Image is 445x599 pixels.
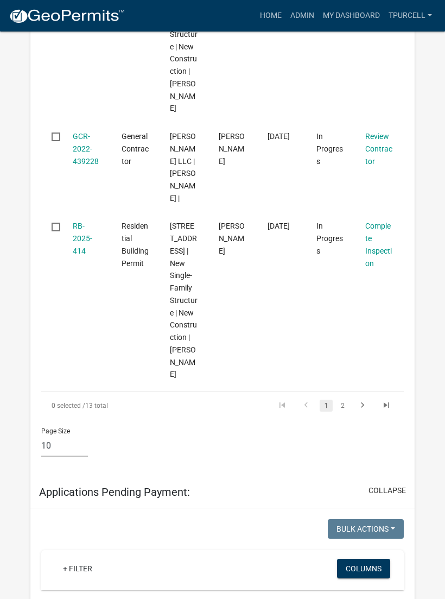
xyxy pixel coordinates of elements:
[219,222,245,255] span: Marijane Everage
[337,559,390,578] button: Columns
[219,132,245,166] span: Benjamin Fouts
[384,5,436,26] a: Tpurcell
[73,222,92,255] a: RB-2025-414
[170,132,196,203] span: Fouts LLC | Benjamin Fouts |
[336,400,349,412] a: 2
[316,222,343,255] span: In Progress
[368,485,406,496] button: collapse
[52,402,85,409] span: 0 selected /
[170,222,198,379] span: 8123 FARMING WAY Lot Number: 54 | New Single-Family Structure | New Construction | Marijane Everage
[319,5,384,26] a: My Dashboard
[334,396,351,415] li: page 2
[268,222,290,230] span: 05/16/2025
[73,132,99,166] a: GCR-2022-439228
[296,400,316,412] a: go to previous page
[122,222,149,267] span: Residential Building Permit
[318,396,334,415] li: page 1
[376,400,397,412] a: go to last page
[328,519,404,539] button: Bulk Actions
[256,5,286,26] a: Home
[365,222,392,267] a: Complete Inspection
[316,132,343,166] span: In Progress
[268,132,290,141] span: 06/21/2025
[122,132,149,166] span: General Contractor
[272,400,293,412] a: go to first page
[365,132,392,166] a: Review Contractor
[320,400,333,412] a: 1
[54,559,101,578] a: + Filter
[39,485,190,499] h5: Applications Pending Payment:
[352,400,373,412] a: go to next page
[41,392,182,419] div: 13 total
[286,5,319,26] a: Admin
